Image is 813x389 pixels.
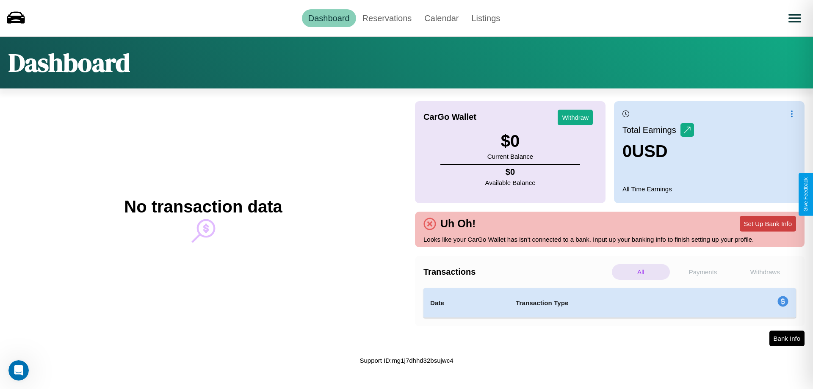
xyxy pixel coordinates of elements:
[8,360,29,381] iframe: Intercom live chat
[124,197,282,216] h2: No transaction data
[487,151,533,162] p: Current Balance
[356,9,418,27] a: Reservations
[740,216,796,232] button: Set Up Bank Info
[485,167,536,177] h4: $ 0
[558,110,593,125] button: Withdraw
[736,264,794,280] p: Withdraws
[622,122,680,138] p: Total Earnings
[465,9,506,27] a: Listings
[612,264,670,280] p: All
[622,183,796,195] p: All Time Earnings
[423,112,476,122] h4: CarGo Wallet
[622,142,694,161] h3: 0 USD
[423,288,796,318] table: simple table
[674,264,732,280] p: Payments
[423,234,796,245] p: Looks like your CarGo Wallet has isn't connected to a bank. Input up your banking info to finish ...
[418,9,465,27] a: Calendar
[430,298,502,308] h4: Date
[487,132,533,151] h3: $ 0
[769,331,805,346] button: Bank Info
[423,267,610,277] h4: Transactions
[8,45,130,80] h1: Dashboard
[485,177,536,188] p: Available Balance
[436,218,480,230] h4: Uh Oh!
[516,298,708,308] h4: Transaction Type
[302,9,356,27] a: Dashboard
[803,177,809,212] div: Give Feedback
[360,355,454,366] p: Support ID: mg1j7dhhd32bsujwc4
[783,6,807,30] button: Open menu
